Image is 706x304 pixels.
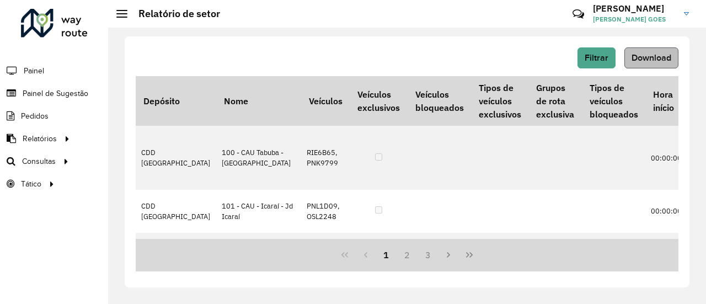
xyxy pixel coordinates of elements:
th: Depósito [136,76,216,126]
a: Contato Rápido [566,2,590,26]
span: Download [632,53,671,62]
th: Veículos bloqueados [408,76,471,126]
th: Tipos de veículos exclusivos [471,76,528,126]
td: CDD [GEOGRAPHIC_DATA] [136,233,216,286]
th: Nome [216,76,301,126]
th: Hora início [645,76,688,126]
button: Filtrar [577,47,616,68]
td: CDD [GEOGRAPHIC_DATA] [136,126,216,190]
span: [PERSON_NAME] GOES [593,14,676,24]
th: Grupos de rota exclusiva [529,76,582,126]
button: Next Page [438,244,459,265]
th: Veículos [301,76,350,126]
span: Painel [24,65,44,77]
td: CDD [GEOGRAPHIC_DATA] [136,190,216,233]
td: 100 - CAU Tabuba - [GEOGRAPHIC_DATA] [216,126,301,190]
td: PNN4170 [301,233,350,286]
td: 101 - CAU - Icaraí - Jd Icaraí [216,190,301,233]
td: 00:00:00 [645,126,688,190]
th: Tipos de veículos bloqueados [582,76,645,126]
td: 102 - CAU - [GEOGRAPHIC_DATA][MEDICAL_DATA] - [GEOGRAPHIC_DATA] [216,233,301,286]
h2: Relatório de setor [127,8,220,20]
td: PNL1D09, OSL2248 [301,190,350,233]
span: Filtrar [585,53,608,62]
span: Painel de Sugestão [23,88,88,99]
span: Tático [21,178,41,190]
button: Last Page [459,244,480,265]
td: 00:00:00 [645,190,688,233]
td: RIE6B65, PNK9799 [301,126,350,190]
span: Consultas [22,156,56,167]
button: Download [624,47,678,68]
button: 2 [397,244,418,265]
span: Relatórios [23,133,57,145]
h3: [PERSON_NAME] [593,3,676,14]
td: 00:00:00 [645,233,688,286]
th: Veículos exclusivos [350,76,407,126]
button: 1 [376,244,397,265]
span: Pedidos [21,110,49,122]
button: 3 [418,244,438,265]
